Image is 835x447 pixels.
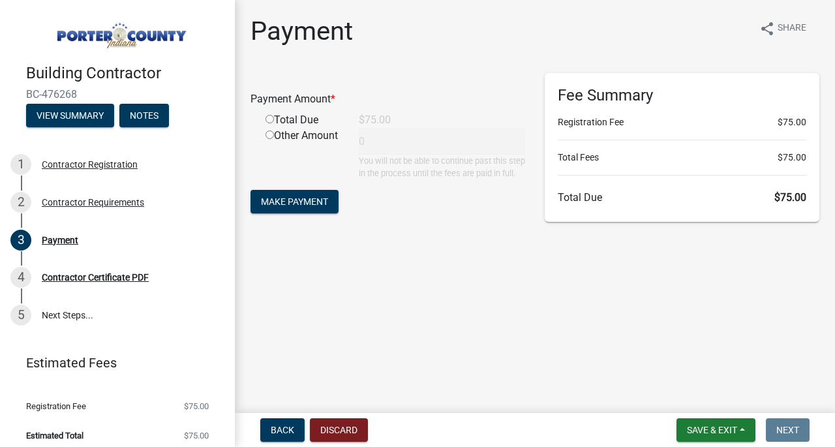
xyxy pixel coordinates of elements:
[10,350,214,376] a: Estimated Fees
[687,425,737,435] span: Save & Exit
[26,104,114,127] button: View Summary
[676,418,755,442] button: Save & Exit
[10,305,31,326] div: 5
[250,16,353,47] h1: Payment
[184,431,209,440] span: $75.00
[26,64,224,83] h4: Building Contractor
[26,431,83,440] span: Estimated Total
[241,91,535,107] div: Payment Amount
[558,191,806,204] h6: Total Due
[42,160,138,169] div: Contractor Registration
[759,21,775,37] i: share
[558,86,806,105] h6: Fee Summary
[766,418,810,442] button: Next
[119,111,169,121] wm-modal-confirm: Notes
[42,273,149,282] div: Contractor Certificate PDF
[261,196,328,207] span: Make Payment
[778,116,806,129] span: $75.00
[26,88,209,100] span: BC-476268
[10,230,31,251] div: 3
[10,192,31,213] div: 2
[10,267,31,288] div: 4
[26,111,114,121] wm-modal-confirm: Summary
[310,418,368,442] button: Discard
[774,191,806,204] span: $75.00
[558,116,806,129] li: Registration Fee
[10,154,31,175] div: 1
[256,112,349,128] div: Total Due
[749,16,817,41] button: shareShare
[42,198,144,207] div: Contractor Requirements
[776,425,799,435] span: Next
[119,104,169,127] button: Notes
[778,21,806,37] span: Share
[184,402,209,410] span: $75.00
[26,402,86,410] span: Registration Fee
[260,418,305,442] button: Back
[26,14,214,50] img: Porter County, Indiana
[42,236,78,245] div: Payment
[250,190,339,213] button: Make Payment
[778,151,806,164] span: $75.00
[256,128,349,179] div: Other Amount
[558,151,806,164] li: Total Fees
[271,425,294,435] span: Back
